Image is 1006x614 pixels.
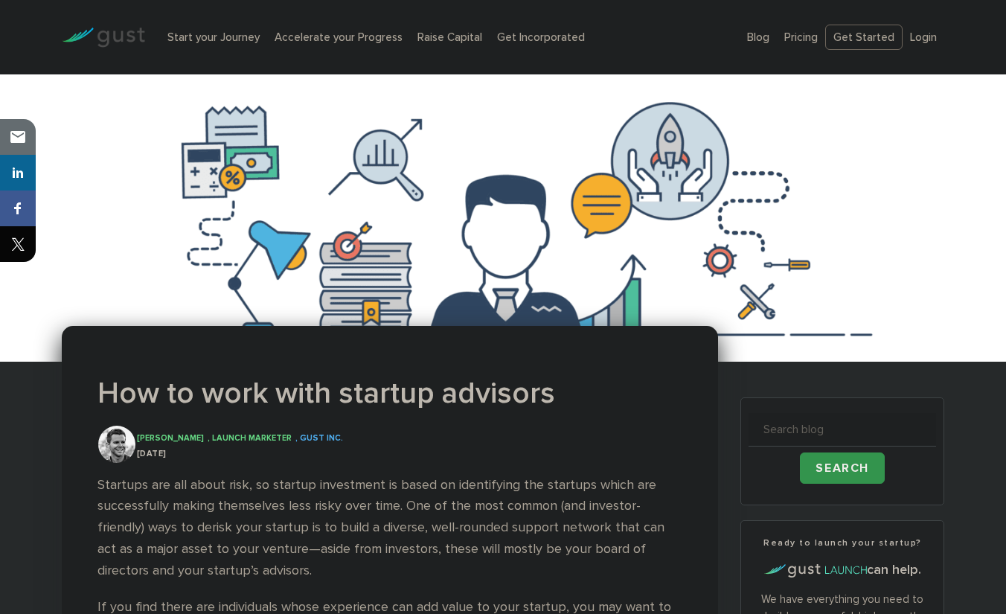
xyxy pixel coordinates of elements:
span: , LAUNCH MARKETER [208,433,292,443]
a: Get Incorporated [497,31,585,44]
a: Accelerate your Progress [275,31,403,44]
a: Start your Journey [167,31,260,44]
img: Jake Forrestal [98,426,135,463]
h3: Ready to launch your startup? [749,536,936,549]
input: Search [800,452,885,484]
h1: How to work with startup advisors [97,374,683,413]
input: Search blog [749,413,936,447]
a: Blog [747,31,769,44]
span: , GUST INC. [295,433,343,443]
span: [PERSON_NAME] [137,433,204,443]
img: Gust Logo [62,28,145,48]
a: Raise Capital [417,31,482,44]
p: Startups are all about risk, so startup investment is based on identifying the startups which are... [97,475,683,582]
h4: can help. [749,560,936,580]
a: Pricing [784,31,818,44]
span: [DATE] [137,449,167,458]
a: Login [910,31,937,44]
a: Get Started [825,25,903,51]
